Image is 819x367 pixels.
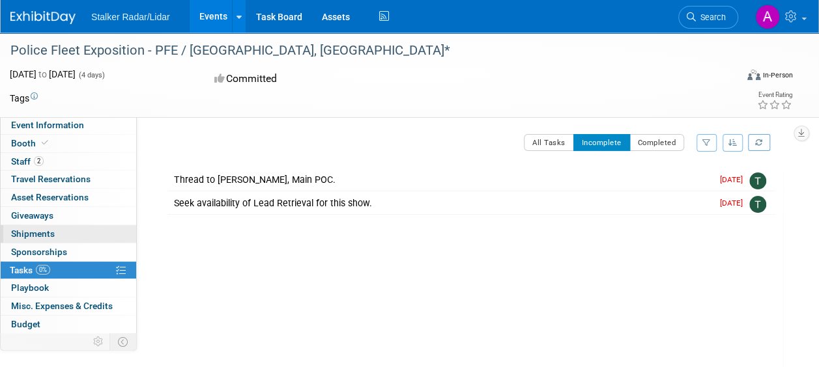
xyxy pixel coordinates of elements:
button: Completed [629,134,685,151]
span: Shipments [11,228,55,239]
span: [DATE] [720,175,749,184]
span: [DATE] [DATE] [10,69,76,79]
span: Travel Reservations [11,174,91,184]
a: Search [678,6,738,29]
span: 2 [34,156,44,166]
a: Sponsorships [1,243,136,261]
span: Event Information [11,120,84,130]
span: Tasks [10,265,50,275]
span: Playbook [11,282,49,293]
button: Incomplete [573,134,630,151]
img: Format-Inperson.png [747,70,760,80]
img: ExhibitDay [10,11,76,24]
td: Toggle Event Tabs [110,333,137,350]
div: In-Person [762,70,793,80]
span: Asset Reservations [11,192,89,202]
a: Staff2 [1,153,136,170]
div: Police Fleet Exposition - PFE / [GEOGRAPHIC_DATA], [GEOGRAPHIC_DATA]* [6,39,726,62]
a: Giveaways [1,207,136,224]
img: Tommy Yates [749,172,766,189]
td: Personalize Event Tab Strip [87,333,110,350]
a: Event Information [1,116,136,134]
span: (4 days) [78,71,105,79]
i: Booth reservation complete [42,139,48,146]
span: to [36,69,49,79]
span: Giveaways [11,210,53,221]
span: Misc. Expenses & Credits [11,301,113,311]
a: Budget [1,316,136,333]
div: Event Rating [757,92,792,98]
div: Thread to [PERSON_NAME], Main POC. [167,169,712,191]
span: Budget [11,319,40,329]
span: Search [696,12,726,22]
div: Committed [210,68,459,90]
span: Booth [11,138,51,148]
img: adam holland [755,5,780,29]
a: Refresh [748,134,770,151]
button: All Tasks [524,134,574,151]
span: Stalker Radar/Lidar [91,12,170,22]
div: Event Format [679,68,793,87]
img: Tommy Yates [749,196,766,213]
span: Sponsorships [11,247,67,257]
span: 0% [36,265,50,275]
span: Staff [11,156,44,167]
a: Asset Reservations [1,189,136,206]
div: Seek availability of Lead Retrieval for this show. [167,192,712,214]
a: Misc. Expenses & Credits [1,297,136,315]
a: Shipments [1,225,136,243]
td: Tags [10,92,38,105]
a: Travel Reservations [1,170,136,188]
a: Booth [1,135,136,152]
a: Playbook [1,279,136,297]
a: Tasks0% [1,262,136,279]
span: [DATE] [720,198,749,208]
